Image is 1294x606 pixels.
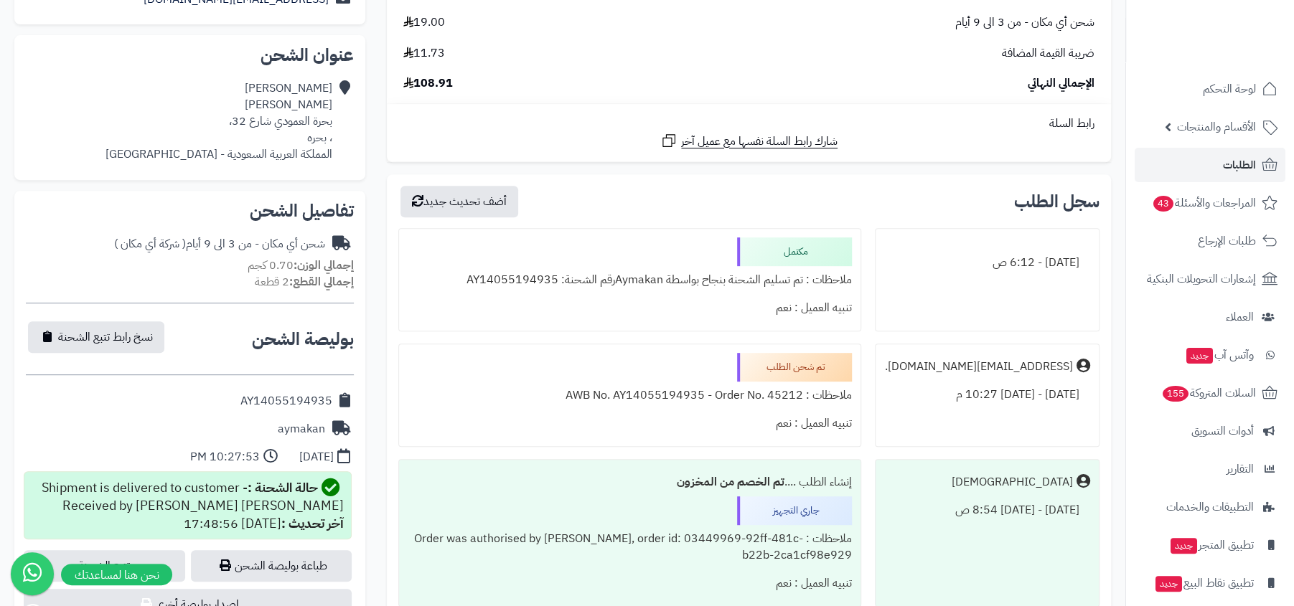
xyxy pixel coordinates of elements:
h2: عنوان الشحن [26,47,354,64]
button: نسخ رابط تتبع الشحنة [28,321,164,353]
span: نسخ رابط تتبع الشحنة [58,328,153,346]
a: لوحة التحكم [1135,72,1285,106]
strong: إجمالي القطع: [289,273,354,290]
strong: حالة الشحنة : [248,477,318,496]
span: لوحة التحكم [1203,79,1256,99]
a: طباعة بوليصة الشحن [191,550,352,582]
div: [EMAIL_ADDRESS][DOMAIN_NAME]. [885,359,1073,375]
span: تطبيق المتجر [1169,535,1254,555]
span: جديد [1155,576,1182,592]
a: تتبع الشحنة [24,550,185,582]
span: الأقسام والمنتجات [1177,117,1256,137]
span: إشعارات التحويلات البنكية [1147,269,1256,289]
a: العملاء [1135,300,1285,334]
span: جديد [1171,538,1197,554]
span: شارك رابط السلة نفسها مع عميل آخر [681,133,838,150]
div: [DATE] - [DATE] 10:27 م [884,381,1090,409]
span: 108.91 [403,75,453,92]
a: الطلبات [1135,148,1285,182]
h3: سجل الطلب [1014,193,1100,210]
div: تنبيه العميل : نعم [408,294,852,322]
span: الإجمالي النهائي [1028,75,1094,92]
span: 19.00 [403,14,445,31]
a: تطبيق المتجرجديد [1135,528,1285,562]
b: تم الخصم من المخزون [677,473,784,491]
div: [DATE] [299,449,334,465]
div: aymakan [278,421,325,437]
div: Shipment is delivered to customer - Received by [PERSON_NAME] [PERSON_NAME] [DATE] 17:48:56 [32,478,344,533]
div: AY14055194935 [240,393,332,409]
small: 0.70 كجم [248,257,354,274]
span: شحن أي مكان - من 3 الى 9 أيام [955,14,1094,31]
button: أضف تحديث جديد [400,186,518,217]
span: 43 [1153,196,1173,212]
small: 2 قطعة [255,273,354,290]
span: 11.73 [403,45,445,62]
h2: تفاصيل الشحن [26,202,354,219]
span: أدوات التسويق [1191,421,1254,441]
div: جاري التجهيز [737,496,852,525]
div: رابط السلة [393,115,1105,132]
a: طلبات الإرجاع [1135,224,1285,258]
span: العملاء [1226,307,1254,327]
a: تطبيق نقاط البيعجديد [1135,566,1285,600]
div: تنبيه العميل : نعم [408,569,852,597]
span: 155 [1163,386,1188,402]
a: أدوات التسويق [1135,414,1285,448]
span: التطبيقات والخدمات [1166,497,1254,517]
div: ملاحظات : AWB No. AY14055194935 - Order No. 45212 [408,382,852,409]
div: مكتمل [737,237,852,266]
span: طلبات الإرجاع [1198,231,1256,251]
span: وآتس آب [1185,345,1254,365]
a: وآتس آبجديد [1135,338,1285,372]
strong: آخر تحديث : [281,513,344,533]
span: الطلبات [1223,155,1256,175]
strong: إجمالي الوزن: [294,257,354,274]
div: إنشاء الطلب .... [408,468,852,496]
div: 10:27:53 PM [190,449,260,465]
div: ملاحظات : تم تسليم الشحنة بنجاح بواسطة Aymakanرقم الشحنة: AY14055194935 [408,266,852,294]
h2: بوليصة الشحن [252,331,354,348]
a: السلات المتروكة155 [1135,376,1285,410]
span: جديد [1186,348,1213,364]
div: تم شحن الطلب [737,353,852,382]
a: المراجعات والأسئلة43 [1135,186,1285,220]
div: شحن أي مكان - من 3 الى 9 أيام [114,236,325,252]
span: تطبيق نقاط البيع [1154,573,1254,593]
a: التطبيقات والخدمات [1135,490,1285,524]
a: شارك رابط السلة نفسها مع عميل آخر [660,132,838,150]
span: التقارير [1227,459,1254,479]
span: ( شركة أي مكان ) [114,235,186,252]
div: ملاحظات : Order was authorised by [PERSON_NAME], order id: 03449969-92ff-481c-b22b-2ca1cf98e929 [408,525,852,569]
div: [DATE] - 6:12 ص [884,249,1090,277]
span: السلات المتروكة [1161,383,1256,403]
div: تنبيه العميل : نعم [408,409,852,437]
span: المراجعات والأسئلة [1152,193,1256,213]
span: ضريبة القيمة المضافة [1002,45,1094,62]
a: إشعارات التحويلات البنكية [1135,262,1285,296]
div: [PERSON_NAME] [PERSON_NAME] بحرة العمودي شارع 32، ، بحره المملكة العربية السعودية - [GEOGRAPHIC_D... [106,80,332,162]
a: التقارير [1135,452,1285,486]
div: [DEMOGRAPHIC_DATA] [952,474,1073,491]
div: [DATE] - [DATE] 8:54 ص [884,496,1090,524]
